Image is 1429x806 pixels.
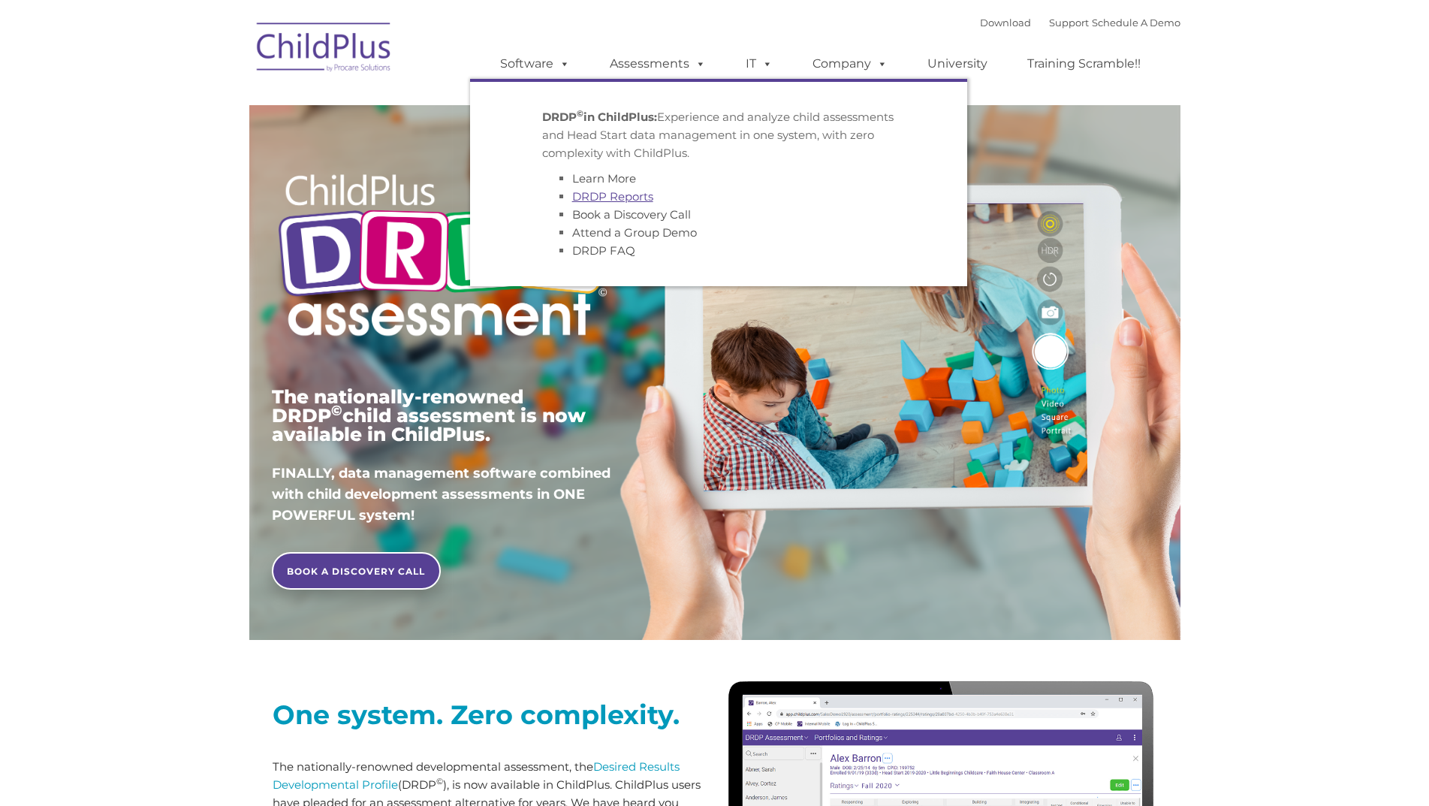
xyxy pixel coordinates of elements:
a: University [912,49,1002,79]
a: BOOK A DISCOVERY CALL [272,552,441,590]
strong: One system. Zero complexity. [273,699,680,731]
a: Download [980,17,1031,29]
a: Company [797,49,903,79]
a: Attend a Group Demo [572,225,697,240]
span: FINALLY, data management software combined with child development assessments in ONE POWERFUL sys... [272,465,610,524]
a: IT [731,49,788,79]
a: DRDP FAQ [572,243,635,258]
strong: DRDP in ChildPlus: [542,110,657,124]
sup: © [331,402,342,419]
sup: © [436,776,443,786]
a: Schedule A Demo [1092,17,1180,29]
a: Learn More [572,171,636,186]
a: DRDP Reports [572,189,653,204]
a: Training Scramble!! [1012,49,1156,79]
img: ChildPlus by Procare Solutions [249,12,399,87]
p: Experience and analyze child assessments and Head Start data management in one system, with zero ... [542,108,895,162]
a: Software [485,49,585,79]
img: Copyright - DRDP Logo Light [272,154,613,361]
a: Support [1049,17,1089,29]
span: The nationally-renowned DRDP child assessment is now available in ChildPlus. [272,385,586,445]
a: Book a Discovery Call [572,207,691,222]
sup: © [577,108,583,119]
font: | [980,17,1180,29]
a: Desired Results Developmental Profile [273,759,680,792]
a: Assessments [595,49,721,79]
